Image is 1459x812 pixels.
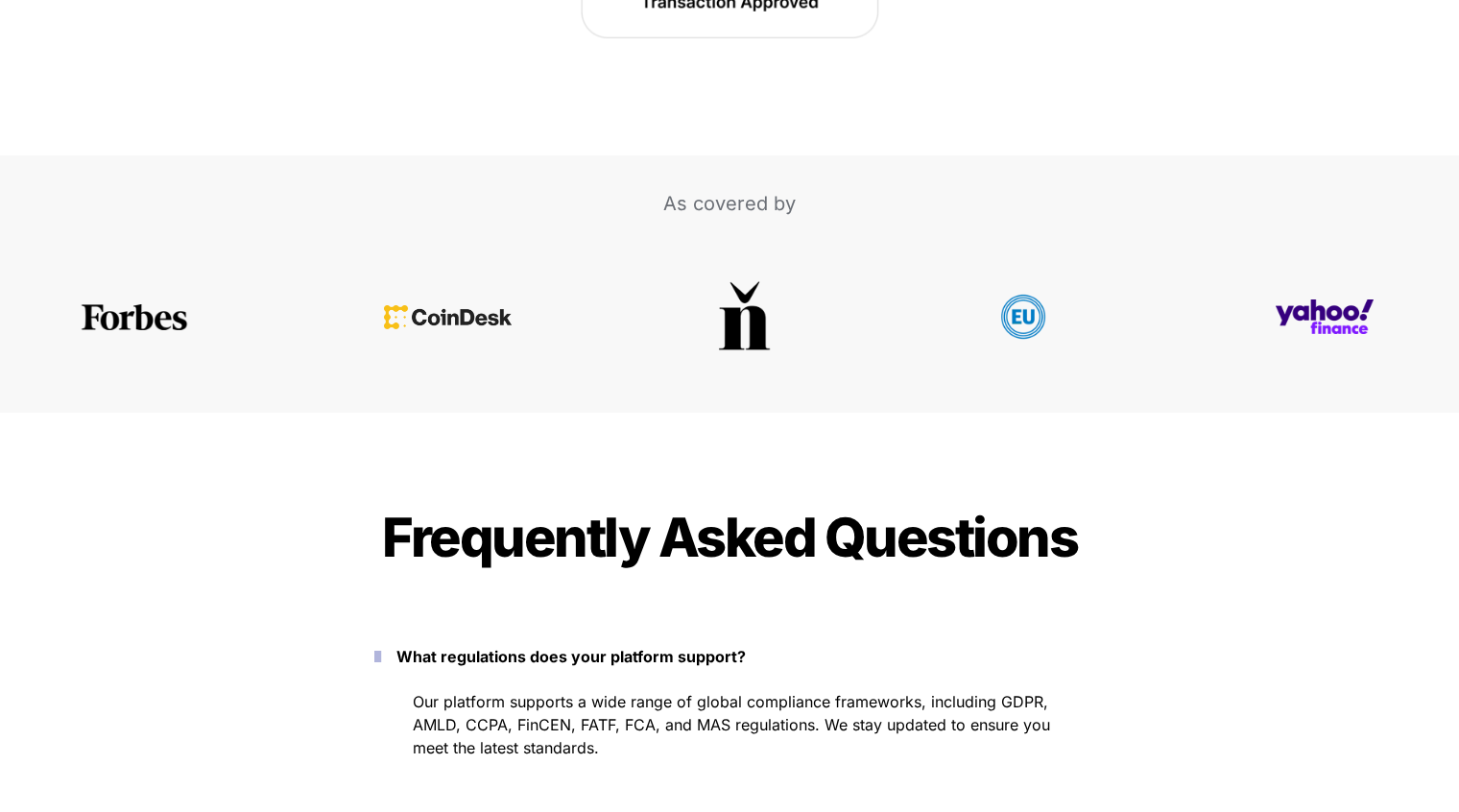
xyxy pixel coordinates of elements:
[396,647,746,666] strong: What regulations does your platform support?
[346,627,1113,686] button: What regulations does your platform support?
[413,692,1055,757] span: Our platform supports a wide range of global compliance frameworks, including GDPR, AMLD, CCPA, F...
[382,505,1077,570] span: Frequently Asked Questions
[346,686,1113,792] div: What regulations does your platform support?
[663,192,796,215] span: As covered by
